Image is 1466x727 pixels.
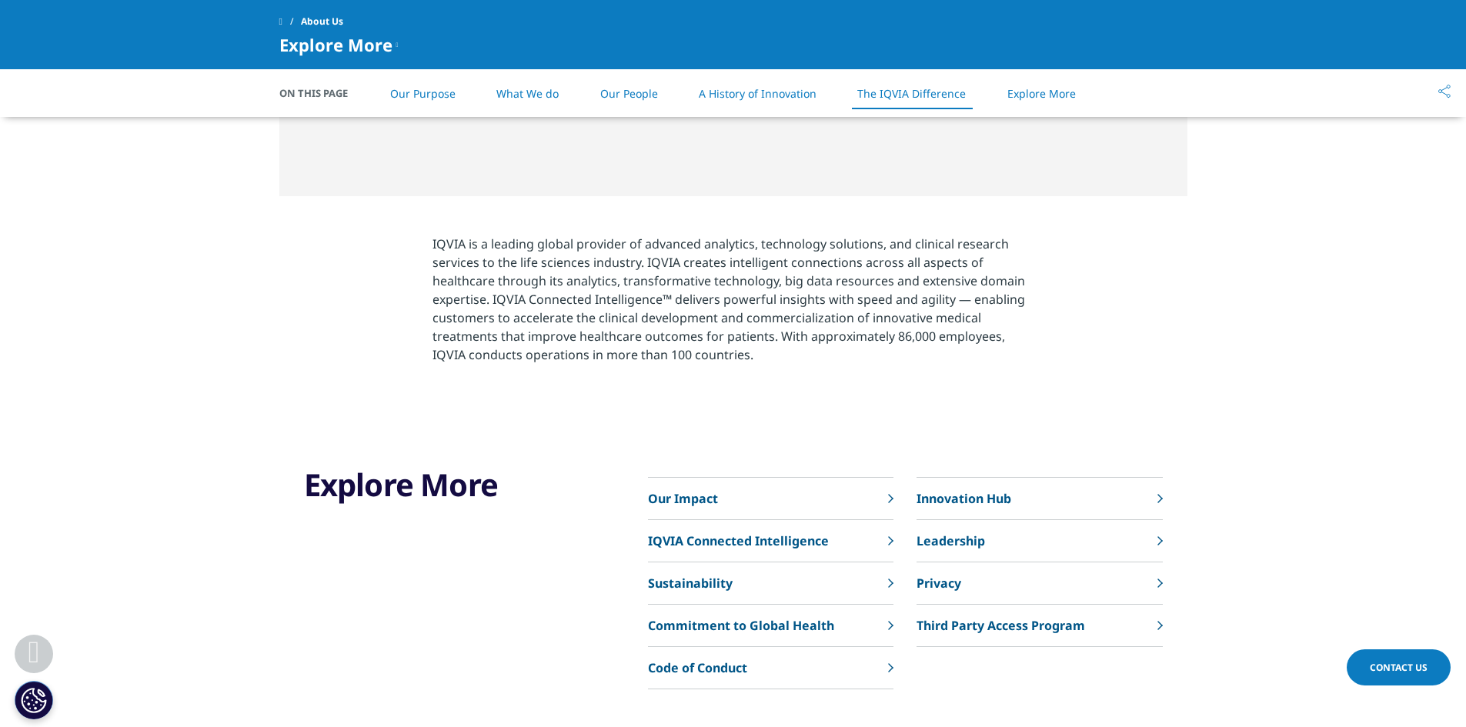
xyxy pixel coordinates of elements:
[648,659,747,677] p: ​Code of Conduct
[600,86,658,101] a: Our People
[699,86,816,101] a: A History of Innovation
[1347,649,1451,685] a: Contact Us
[917,616,1085,635] p: Third Party Access Program
[917,574,961,592] p: Privacy
[304,465,561,504] h3: Explore More
[496,86,559,101] a: What We do
[917,562,1162,605] a: Privacy
[857,86,966,101] a: The IQVIA Difference
[648,520,893,562] a: IQVIA Connected Intelligence
[1007,86,1076,101] a: Explore More
[301,8,343,35] span: About Us
[432,235,1034,373] p: IQVIA is a leading global provider of advanced analytics, technology solutions, and clinical rese...
[648,616,834,635] p: Commitment to Global Health
[648,489,718,508] p: Our Impact
[648,478,893,520] a: Our Impact
[390,86,456,101] a: Our Purpose
[279,85,364,101] span: On This Page
[1370,661,1428,674] span: Contact Us
[917,605,1162,647] a: Third Party Access Program
[917,478,1162,520] a: Innovation Hub
[648,562,893,605] a: Sustainability
[648,605,893,647] a: Commitment to Global Health
[15,681,53,719] button: Cookie-inställningar
[279,35,392,54] span: Explore More
[648,574,733,592] p: Sustainability
[917,489,1011,508] p: Innovation Hub
[648,647,893,689] a: ​Code of Conduct
[917,520,1162,562] a: Leadership
[917,532,985,550] p: Leadership
[648,532,829,550] p: IQVIA Connected Intelligence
